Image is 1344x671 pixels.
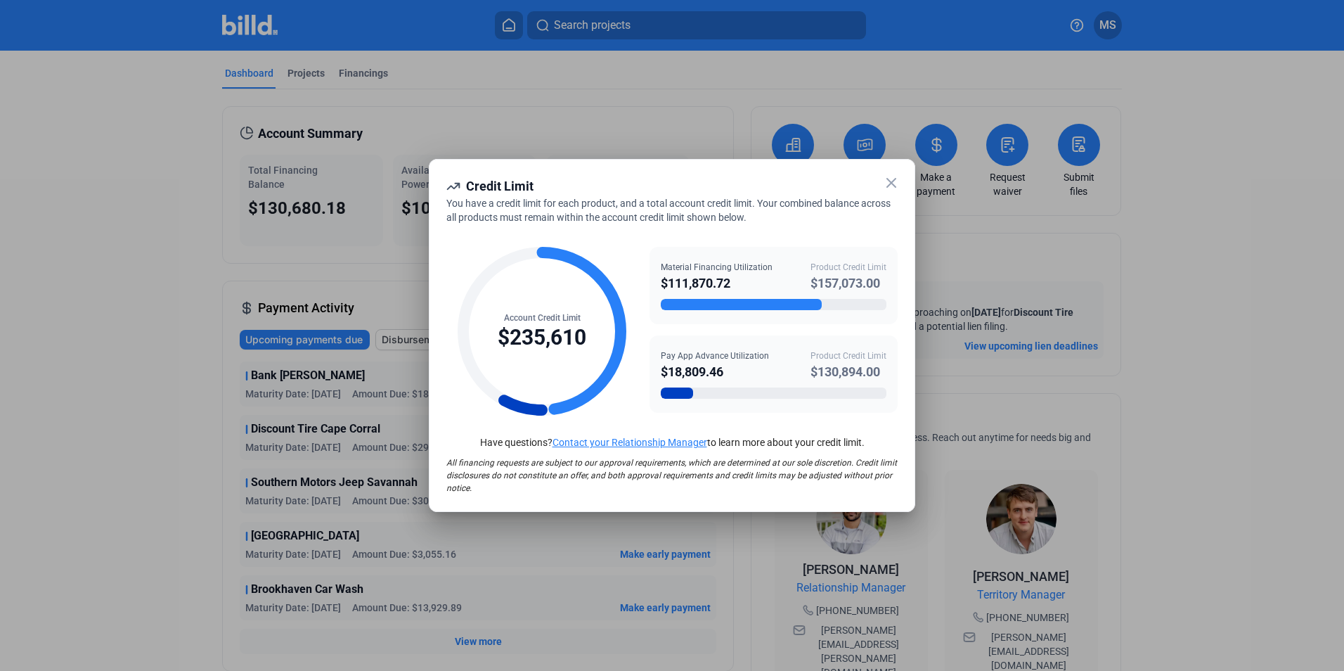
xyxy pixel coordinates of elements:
div: $157,073.00 [810,274,886,293]
span: All financing requests are subject to our approval requirements, which are determined at our sole... [446,458,897,493]
div: $235,610 [498,324,586,351]
span: Credit Limit [466,179,534,193]
div: Product Credit Limit [810,350,886,362]
div: Account Credit Limit [498,312,586,324]
div: $18,809.46 [661,362,769,382]
div: $130,894.00 [810,362,886,382]
div: Pay App Advance Utilization [661,350,769,362]
span: Have questions? to learn more about your credit limit. [480,437,865,448]
span: You have a credit limit for each product, and a total account credit limit. Your combined balance... [446,198,891,223]
div: $111,870.72 [661,274,773,293]
div: Product Credit Limit [810,261,886,274]
div: Material Financing Utilization [661,261,773,274]
a: Contact your Relationship Manager [553,437,707,448]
